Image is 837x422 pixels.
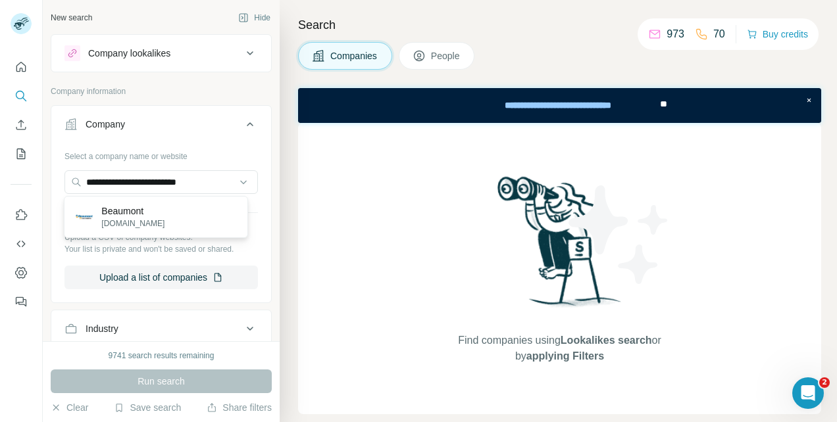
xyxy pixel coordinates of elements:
[11,55,32,79] button: Quick start
[11,84,32,108] button: Search
[298,88,821,123] iframe: Banner
[64,243,258,255] p: Your list is private and won't be saved or shared.
[51,85,272,97] p: Company information
[454,333,665,364] span: Find companies using or by
[561,335,652,346] span: Lookalikes search
[75,208,93,226] img: Beaumont
[560,176,678,294] img: Surfe Illustration - Stars
[11,203,32,227] button: Use Surfe on LinkedIn
[51,313,271,344] button: Industry
[792,377,824,409] iframe: Intercom live chat
[713,26,725,42] p: 70
[86,322,118,335] div: Industry
[229,8,280,28] button: Hide
[492,173,628,319] img: Surfe Illustration - Woman searching with binoculars
[330,49,378,62] span: Companies
[114,401,181,414] button: Save search
[64,145,258,162] div: Select a company name or website
[51,37,271,69] button: Company lookalikes
[11,113,32,137] button: Enrich CSV
[101,218,165,229] p: [DOMAIN_NAME]
[819,377,830,388] span: 2
[11,142,32,166] button: My lists
[64,266,258,289] button: Upload a list of companies
[51,401,88,414] button: Clear
[86,118,125,131] div: Company
[11,290,32,314] button: Feedback
[747,25,808,43] button: Buy credits
[431,49,461,62] span: People
[109,350,215,362] div: 9741 search results remaining
[11,232,32,256] button: Use Surfe API
[11,261,32,285] button: Dashboard
[667,26,684,42] p: 973
[298,16,821,34] h4: Search
[526,350,604,362] span: applying Filters
[88,47,170,60] div: Company lookalikes
[51,12,92,24] div: New search
[101,204,165,218] p: Beaumont
[207,401,272,414] button: Share filters
[51,108,271,145] button: Company
[11,13,32,34] img: Avatar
